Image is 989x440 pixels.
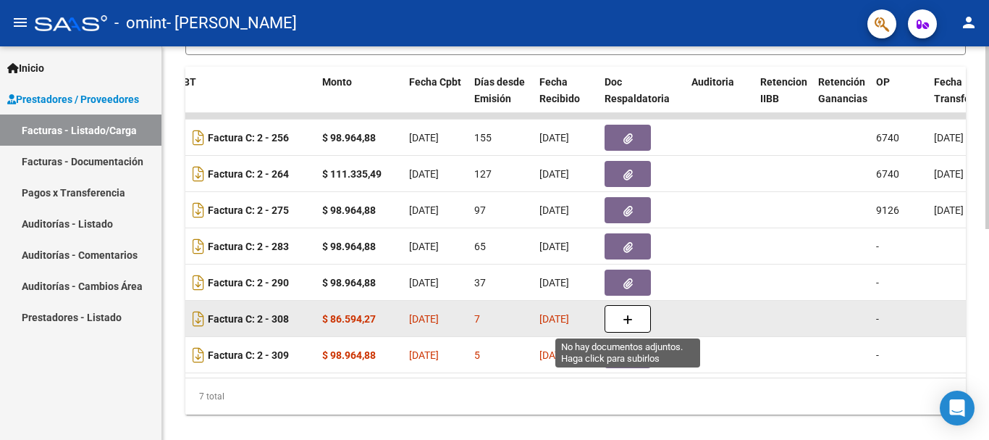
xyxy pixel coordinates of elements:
[208,313,289,325] strong: Factura C: 2 - 308
[876,132,899,144] span: 6740
[934,132,964,144] span: [DATE]
[114,7,167,39] span: - omint
[322,132,376,144] strong: $ 98.964,88
[189,235,208,258] i: Descargar documento
[189,271,208,294] i: Descargar documento
[409,313,439,325] span: [DATE]
[760,76,807,104] span: Retencion IIBB
[409,76,461,88] span: Fecha Cpbt
[322,204,376,216] strong: $ 98.964,88
[876,277,879,289] span: -
[208,277,289,289] strong: Factura C: 2 - 290
[876,76,890,88] span: OP
[539,132,569,144] span: [DATE]
[189,126,208,149] i: Descargar documento
[686,67,754,130] datatable-header-cell: Auditoria
[539,313,569,325] span: [DATE]
[812,67,870,130] datatable-header-cell: Retención Ganancias
[960,14,977,31] mat-icon: person
[870,67,928,130] datatable-header-cell: OP
[605,76,670,104] span: Doc Respaldatoria
[474,204,486,216] span: 97
[876,168,899,180] span: 6740
[409,241,439,252] span: [DATE]
[934,168,964,180] span: [DATE]
[12,14,29,31] mat-icon: menu
[208,241,289,252] strong: Factura C: 2 - 283
[468,67,534,130] datatable-header-cell: Días desde Emisión
[322,349,376,361] strong: $ 98.964,88
[322,313,376,325] strong: $ 86.594,27
[818,76,867,104] span: Retención Ganancias
[189,307,208,331] i: Descargar documento
[409,132,439,144] span: [DATE]
[403,67,468,130] datatable-header-cell: Fecha Cpbt
[534,67,599,130] datatable-header-cell: Fecha Recibido
[876,349,879,361] span: -
[539,277,569,289] span: [DATE]
[7,91,139,107] span: Prestadores / Proveedores
[167,7,297,39] span: - [PERSON_NAME]
[409,168,439,180] span: [DATE]
[474,132,492,144] span: 155
[599,67,686,130] datatable-header-cell: Doc Respaldatoria
[754,67,812,130] datatable-header-cell: Retencion IIBB
[934,204,964,216] span: [DATE]
[474,241,486,252] span: 65
[316,67,403,130] datatable-header-cell: Monto
[185,378,966,415] div: 7 total
[409,349,439,361] span: [DATE]
[189,162,208,186] i: Descargar documento
[539,76,580,104] span: Fecha Recibido
[539,204,569,216] span: [DATE]
[474,168,492,180] span: 127
[208,132,289,144] strong: Factura C: 2 - 256
[322,76,352,88] span: Monto
[474,277,486,289] span: 37
[876,313,879,325] span: -
[208,349,289,361] strong: Factura C: 2 - 309
[691,76,734,88] span: Auditoria
[539,349,569,361] span: [DATE]
[474,349,480,361] span: 5
[474,76,525,104] span: Días desde Emisión
[409,277,439,289] span: [DATE]
[322,168,382,180] strong: $ 111.335,49
[189,199,208,222] i: Descargar documento
[208,204,289,216] strong: Factura C: 2 - 275
[539,241,569,252] span: [DATE]
[474,313,480,325] span: 7
[7,60,44,76] span: Inicio
[322,277,376,289] strong: $ 98.964,88
[208,168,289,180] strong: Factura C: 2 - 264
[189,344,208,367] i: Descargar documento
[322,241,376,252] strong: $ 98.964,88
[539,168,569,180] span: [DATE]
[876,241,879,252] span: -
[940,391,975,426] div: Open Intercom Messenger
[934,76,988,104] span: Fecha Transferido
[409,204,439,216] span: [DATE]
[164,67,316,130] datatable-header-cell: CPBT
[876,204,899,216] span: 9126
